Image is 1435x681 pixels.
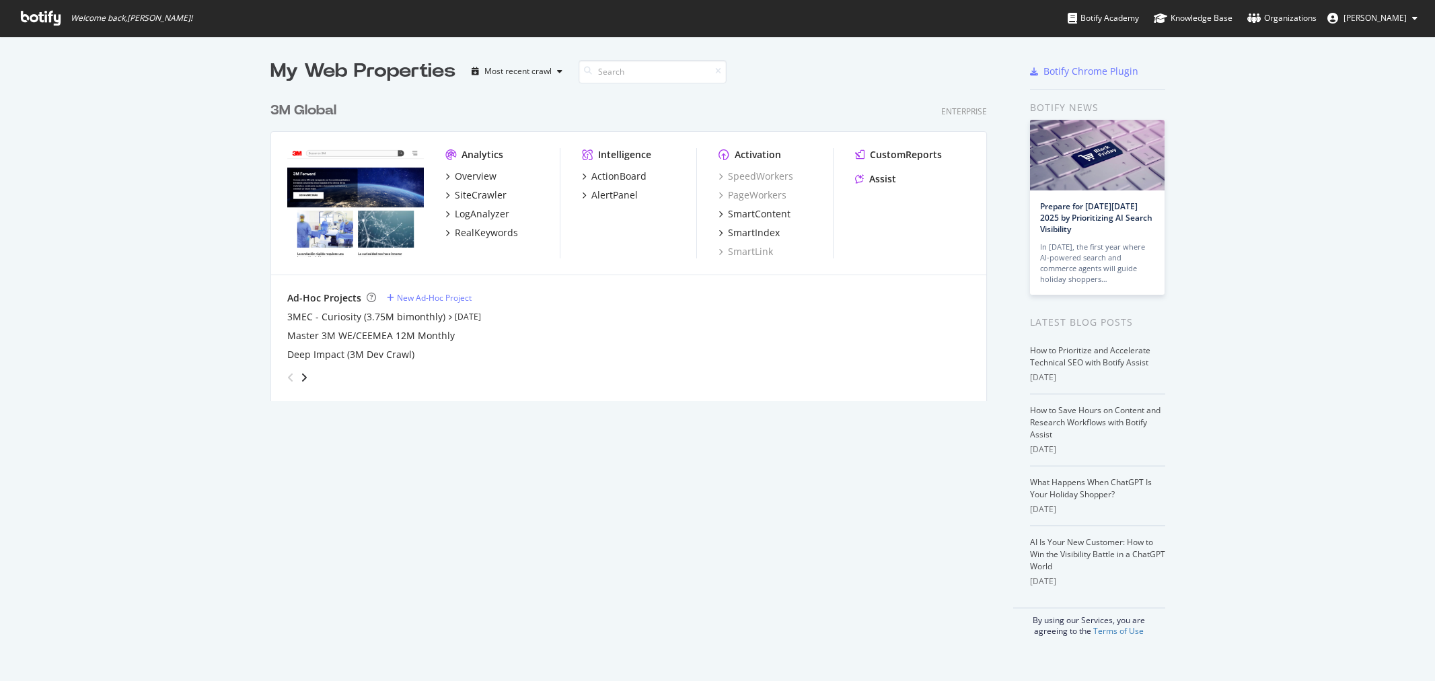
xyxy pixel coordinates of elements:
a: RealKeywords [445,226,518,240]
div: AlertPanel [591,188,638,202]
div: Botify Academy [1068,11,1139,25]
div: Analytics [462,148,503,162]
div: Botify news [1030,100,1165,115]
a: Prepare for [DATE][DATE] 2025 by Prioritizing AI Search Visibility [1040,201,1152,235]
div: Latest Blog Posts [1030,315,1165,330]
div: Enterprise [941,106,987,117]
div: SiteCrawler [455,188,507,202]
div: Knowledge Base [1154,11,1232,25]
a: SpeedWorkers [719,170,793,183]
a: AlertPanel [582,188,638,202]
a: ActionBoard [582,170,647,183]
div: SmartContent [728,207,790,221]
a: SmartIndex [719,226,780,240]
button: [PERSON_NAME] [1317,7,1428,29]
div: In [DATE], the first year where AI-powered search and commerce agents will guide holiday shoppers… [1040,242,1154,285]
div: New Ad-Hoc Project [397,292,472,303]
input: Search [579,60,727,83]
a: AI Is Your New Customer: How to Win the Visibility Battle in a ChatGPT World [1030,536,1165,572]
div: Assist [869,172,896,186]
img: www.command.com [287,148,424,257]
div: Overview [455,170,496,183]
a: SmartLink [719,245,773,258]
a: 3MEC - Curiosity (3.75M bimonthly) [287,310,445,324]
span: Welcome back, [PERSON_NAME] ! [71,13,192,24]
div: Botify Chrome Plugin [1043,65,1138,78]
a: Botify Chrome Plugin [1030,65,1138,78]
div: ActionBoard [591,170,647,183]
div: Intelligence [598,148,651,162]
div: [DATE] [1030,575,1165,587]
div: angle-left [282,367,299,388]
div: CustomReports [870,148,942,162]
a: CustomReports [855,148,942,162]
div: Organizations [1247,11,1317,25]
a: New Ad-Hoc Project [387,292,472,303]
a: Deep Impact (3M Dev Crawl) [287,348,414,361]
div: Ad-Hoc Projects [287,291,361,305]
a: LogAnalyzer [445,207,509,221]
div: Activation [735,148,781,162]
a: Master 3M WE/CEEMEA 12M Monthly [287,329,455,343]
div: [DATE] [1030,443,1165,456]
a: Terms of Use [1093,625,1144,637]
span: Alexander Parrales [1344,12,1407,24]
a: What Happens When ChatGPT Is Your Holiday Shopper? [1030,476,1152,500]
div: [DATE] [1030,503,1165,515]
div: Most recent crawl [484,67,552,75]
div: angle-right [299,371,309,384]
div: 3M Global [270,101,336,120]
a: PageWorkers [719,188,786,202]
div: LogAnalyzer [455,207,509,221]
a: How to Save Hours on Content and Research Workflows with Botify Assist [1030,404,1161,440]
a: 3M Global [270,101,342,120]
a: [DATE] [455,311,481,322]
a: SmartContent [719,207,790,221]
div: [DATE] [1030,371,1165,384]
a: Assist [855,172,896,186]
a: How to Prioritize and Accelerate Technical SEO with Botify Assist [1030,345,1150,368]
img: Prepare for Black Friday 2025 by Prioritizing AI Search Visibility [1030,120,1165,190]
div: RealKeywords [455,226,518,240]
a: SiteCrawler [445,188,507,202]
div: By using our Services, you are agreeing to the [1013,608,1165,637]
div: My Web Properties [270,58,455,85]
button: Most recent crawl [466,61,568,82]
div: SmartIndex [728,226,780,240]
a: Overview [445,170,496,183]
div: grid [270,85,998,401]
